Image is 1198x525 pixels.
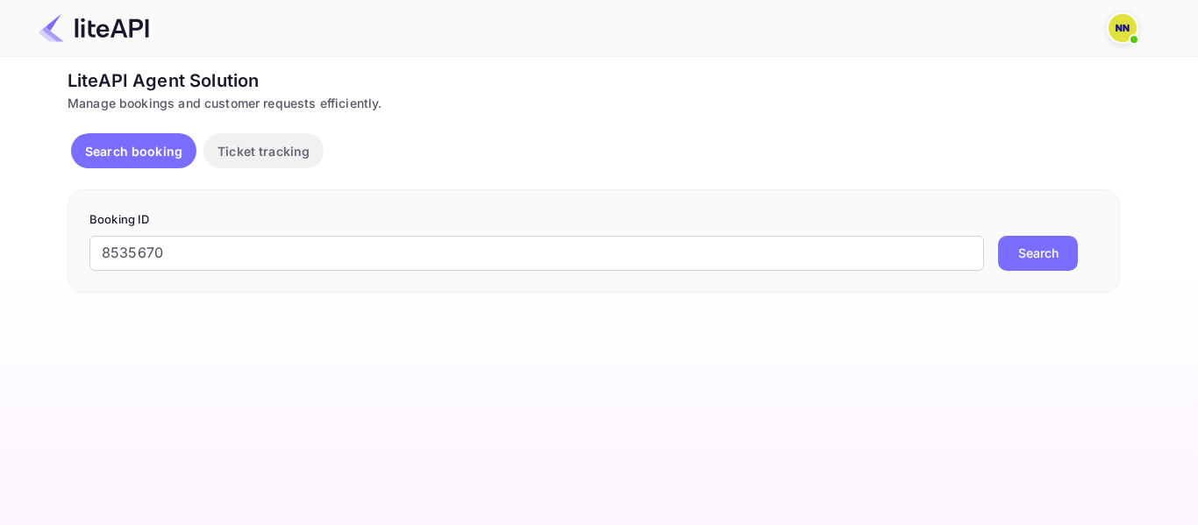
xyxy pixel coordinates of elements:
img: N/A N/A [1109,14,1137,42]
p: Search booking [85,142,182,160]
p: Ticket tracking [217,142,310,160]
div: Manage bookings and customer requests efficiently. [68,94,1120,112]
div: LiteAPI Agent Solution [68,67,1120,94]
button: Search [998,236,1078,271]
p: Booking ID [89,211,1098,229]
input: Enter Booking ID (e.g., 63782194) [89,236,984,271]
img: LiteAPI Logo [39,14,149,42]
